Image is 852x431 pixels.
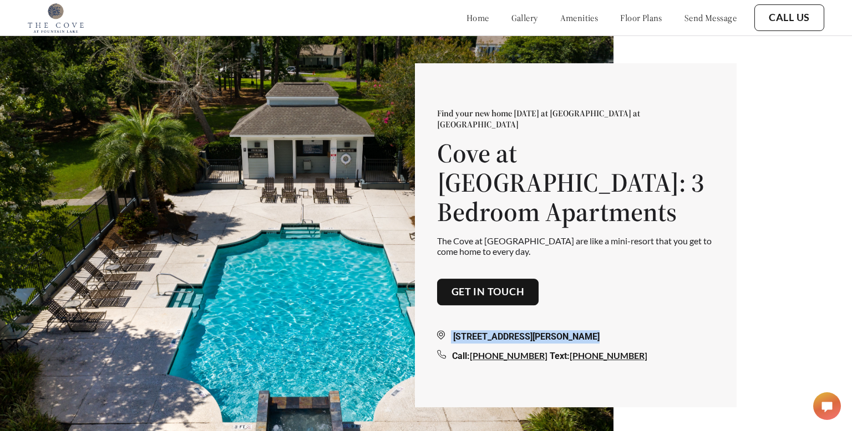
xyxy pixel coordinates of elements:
[437,235,714,256] p: The Cove at [GEOGRAPHIC_DATA] are like a mini-resort that you get to come home to every day.
[470,350,547,361] a: [PHONE_NUMBER]
[560,12,599,23] a: amenities
[620,12,662,23] a: floor plans
[452,351,470,361] span: Call:
[437,330,714,343] div: [STREET_ADDRESS][PERSON_NAME]
[754,4,824,31] button: Call Us
[437,279,539,305] button: Get in touch
[684,12,737,23] a: send message
[452,286,525,298] a: Get in touch
[466,12,489,23] a: home
[511,12,538,23] a: gallery
[570,350,647,361] a: [PHONE_NUMBER]
[550,351,570,361] span: Text:
[769,12,810,24] a: Call Us
[28,3,84,33] img: cove_at_fountain_lake_logo.png
[437,107,714,130] p: Find your new home [DATE] at [GEOGRAPHIC_DATA] at [GEOGRAPHIC_DATA]
[437,139,714,227] h1: Cove at [GEOGRAPHIC_DATA]: 3 Bedroom Apartments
